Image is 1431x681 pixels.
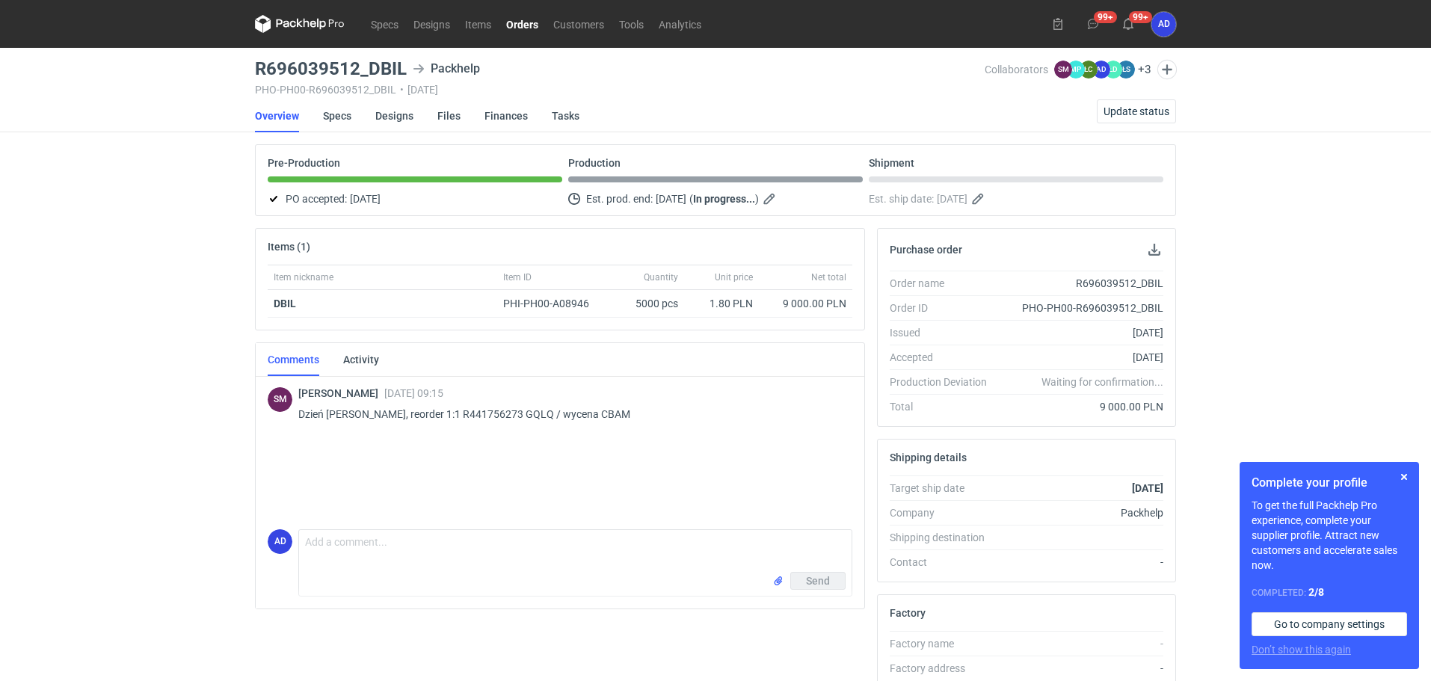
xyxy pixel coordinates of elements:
button: 99+ [1116,12,1140,36]
a: Tasks [552,99,579,132]
a: Specs [363,15,406,33]
h3: R696039512_DBIL [255,60,407,78]
button: Edit collaborators [1157,60,1177,79]
div: 9 000.00 PLN [765,296,846,311]
div: [DATE] [999,350,1163,365]
strong: In progress... [693,193,755,205]
div: Issued [890,325,999,340]
p: Dzień [PERSON_NAME], reorder 1:1 R441756273 GQLQ / wycena CBAM [298,405,840,423]
div: - [999,636,1163,651]
div: Packhelp [413,60,480,78]
figcaption: AD [1092,61,1110,78]
div: Company [890,505,999,520]
h2: Shipping details [890,452,967,463]
figcaption: AD [268,529,292,554]
h2: Items (1) [268,241,310,253]
span: Collaborators [985,64,1048,76]
span: Unit price [715,271,753,283]
button: Download PO [1145,241,1163,259]
button: +3 [1138,63,1151,76]
div: PHO-PH00-R696039512_DBIL [DATE] [255,84,985,96]
span: Net total [811,271,846,283]
span: [DATE] [656,190,686,208]
span: [DATE] [937,190,967,208]
div: Factory name [890,636,999,651]
em: ( [689,193,693,205]
button: AD [1151,12,1176,37]
strong: 2 / 8 [1308,586,1324,598]
a: Activity [343,343,379,376]
div: [DATE] [999,325,1163,340]
div: Production Deviation [890,375,999,389]
button: Edit estimated shipping date [970,190,988,208]
a: Orders [499,15,546,33]
span: [DATE] 09:15 [384,387,443,399]
div: 9 000.00 PLN [999,399,1163,414]
div: Sebastian Markut [268,387,292,412]
div: Shipping destination [890,530,999,545]
button: Don’t show this again [1252,642,1351,657]
div: Completed: [1252,585,1407,600]
a: Comments [268,343,319,376]
div: PHO-PH00-R696039512_DBIL [999,301,1163,315]
div: Order ID [890,301,999,315]
button: Send [790,572,846,590]
h2: Factory [890,607,926,619]
button: Skip for now [1395,468,1413,486]
div: 1.80 PLN [690,296,753,311]
span: Update status [1104,106,1169,117]
span: • [400,84,404,96]
div: Target ship date [890,481,999,496]
div: Accepted [890,350,999,365]
figcaption: SM [1054,61,1072,78]
div: PO accepted: [268,190,562,208]
button: Update status [1097,99,1176,123]
figcaption: MP [1067,61,1085,78]
span: [DATE] [350,190,381,208]
button: 99+ [1081,12,1105,36]
button: Edit estimated production end date [762,190,780,208]
h1: Complete your profile [1252,474,1407,492]
a: Overview [255,99,299,132]
div: Anita Dolczewska [1151,12,1176,37]
div: Contact [890,555,999,570]
a: Go to company settings [1252,612,1407,636]
figcaption: ŁD [1104,61,1122,78]
a: Designs [406,15,458,33]
svg: Packhelp Pro [255,15,345,33]
p: Shipment [869,157,914,169]
figcaption: ŁS [1117,61,1135,78]
div: Total [890,399,999,414]
a: Customers [546,15,612,33]
p: To get the full Packhelp Pro experience, complete your supplier profile. Attract new customers an... [1252,498,1407,573]
div: Est. ship date: [869,190,1163,208]
span: Send [806,576,830,586]
div: - [999,555,1163,570]
div: Est. prod. end: [568,190,863,208]
span: Item nickname [274,271,333,283]
em: ) [755,193,759,205]
span: Item ID [503,271,532,283]
a: Specs [323,99,351,132]
a: Tools [612,15,651,33]
em: Waiting for confirmation... [1041,375,1163,389]
div: R696039512_DBIL [999,276,1163,291]
a: Items [458,15,499,33]
div: Packhelp [999,505,1163,520]
h2: Purchase order [890,244,962,256]
div: - [999,661,1163,676]
figcaption: SM [268,387,292,412]
figcaption: ŁC [1080,61,1098,78]
a: Files [437,99,461,132]
span: Quantity [644,271,678,283]
span: [PERSON_NAME] [298,387,384,399]
div: Order name [890,276,999,291]
p: Pre-Production [268,157,340,169]
div: 5000 pcs [609,290,684,318]
a: Finances [484,99,528,132]
strong: [DATE] [1132,482,1163,494]
a: Analytics [651,15,709,33]
strong: DBIL [274,298,296,309]
div: Factory address [890,661,999,676]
